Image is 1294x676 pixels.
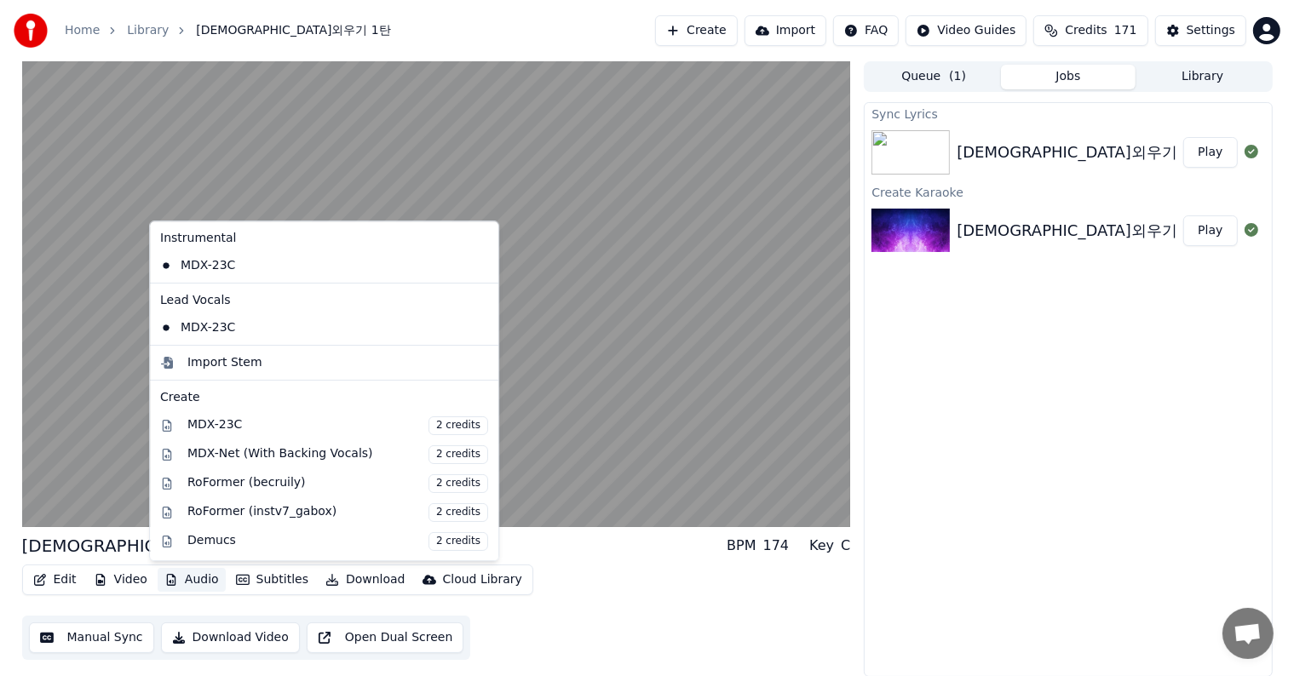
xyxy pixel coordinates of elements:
[1033,15,1147,46] button: Credits171
[1136,65,1270,89] button: Library
[1187,22,1235,39] div: Settings
[809,536,834,556] div: Key
[127,22,169,39] a: Library
[655,15,738,46] button: Create
[229,568,315,592] button: Subtitles
[187,354,262,371] div: Import Stem
[187,474,488,493] div: RoFormer (becruily)
[187,532,488,551] div: Demucs
[307,622,464,653] button: Open Dual Screen
[906,15,1027,46] button: Video Guides
[1065,22,1107,39] span: Credits
[158,568,226,592] button: Audio
[1183,137,1237,168] button: Play
[428,503,488,522] span: 2 credits
[428,416,488,435] span: 2 credits
[443,571,522,588] div: Cloud Library
[865,181,1271,202] div: Create Karaoke
[187,503,488,522] div: RoFormer (instv7_gabox)
[153,252,469,279] div: MDX-23C
[841,536,850,556] div: C
[428,474,488,493] span: 2 credits
[22,534,300,558] div: [DEMOGRAPHIC_DATA]외우기 1탄
[428,445,488,464] span: 2 credits
[1183,215,1237,246] button: Play
[957,140,1207,164] div: [DEMOGRAPHIC_DATA]외우기 1탄
[14,14,48,48] img: youka
[187,416,488,435] div: MDX-23C
[763,536,790,556] div: 174
[153,287,495,314] div: Lead Vocals
[187,445,488,464] div: MDX-Net (With Backing Vocals)
[65,22,100,39] a: Home
[161,622,300,653] button: Download Video
[1114,22,1137,39] span: 171
[428,532,488,551] span: 2 credits
[727,536,756,556] div: BPM
[957,219,1207,243] div: [DEMOGRAPHIC_DATA]외우기 1탄
[833,15,899,46] button: FAQ
[319,568,412,592] button: Download
[1222,608,1274,659] a: 채팅 열기
[949,68,966,85] span: ( 1 )
[29,622,154,653] button: Manual Sync
[65,22,391,39] nav: breadcrumb
[26,568,83,592] button: Edit
[87,568,154,592] button: Video
[745,15,826,46] button: Import
[160,389,488,406] div: Create
[153,225,495,252] div: Instrumental
[1001,65,1136,89] button: Jobs
[153,314,469,341] div: MDX-23C
[1155,15,1246,46] button: Settings
[865,103,1271,123] div: Sync Lyrics
[866,65,1001,89] button: Queue
[196,22,391,39] span: [DEMOGRAPHIC_DATA]외우기 1탄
